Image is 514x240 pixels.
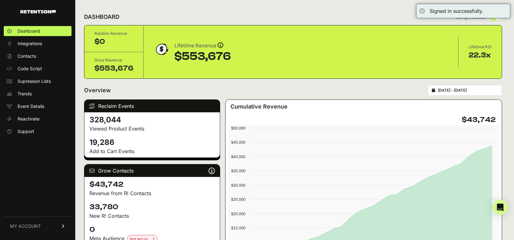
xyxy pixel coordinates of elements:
[89,212,215,220] p: New R! Contacts
[84,164,220,177] div: Grow Contacts
[94,30,133,37] div: Reclaim Revenue
[231,154,245,159] text: $40,000
[231,183,245,188] text: $30,000
[4,39,72,49] a: Integrations
[231,102,288,111] h3: Cumulative Revenue
[174,41,231,50] div: Lifetime Revenue
[89,147,215,155] p: Add to Cart Events
[4,76,72,86] a: Supression Lists
[94,37,133,47] div: $0
[4,126,72,136] a: Support
[462,115,495,125] h4: $43,742
[469,50,492,60] div: 22.3x
[20,10,56,13] img: Retention.com
[10,223,41,229] span: MY ACCOUNT
[18,28,40,34] span: Dashboard
[89,189,215,197] p: Revenue from R! Contacts
[4,64,72,74] a: Code Script
[18,91,32,97] span: Trends
[4,26,72,36] a: Dashboard
[84,13,119,21] h2: DASHBOARD
[18,78,51,84] span: Supression Lists
[84,86,111,95] h2: Overview
[4,114,72,124] a: Reactivate
[231,211,245,216] text: $20,000
[231,197,245,202] text: $25,000
[18,66,42,72] span: Code Script
[4,89,72,99] a: Trends
[493,200,508,215] div: Open Intercom Messenger
[231,126,245,131] text: $50,000
[94,57,133,63] div: Grow Revenue
[89,225,215,235] h4: 0
[18,40,42,47] span: Integrations
[174,50,231,63] div: $553,676
[89,137,215,147] h4: 19,286
[94,63,133,73] div: $553,676
[4,216,72,236] a: MY ACCOUNT
[4,101,72,111] a: Event Details
[89,179,215,189] h4: $43,742
[18,128,34,135] span: Support
[89,202,215,212] h4: 33,780
[430,7,483,15] div: Signed in successfully.
[154,41,169,57] img: dollar-coin-05c43ed7efb7bc0c12610022525b4bbbb207c7efeef5aecc26f025e68dcafac9.png
[231,226,245,230] text: $15,000
[231,168,245,173] text: $35,000
[4,51,72,61] a: Contacts
[18,53,36,59] span: Contacts
[18,116,40,122] span: Reactivate
[89,125,215,132] p: Viewed Product Events
[18,103,44,109] span: Event Details
[231,140,245,145] text: $45,000
[469,44,492,50] div: Lifetime ROI
[84,100,220,112] div: Reclaim Events
[89,115,215,125] h4: 328,044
